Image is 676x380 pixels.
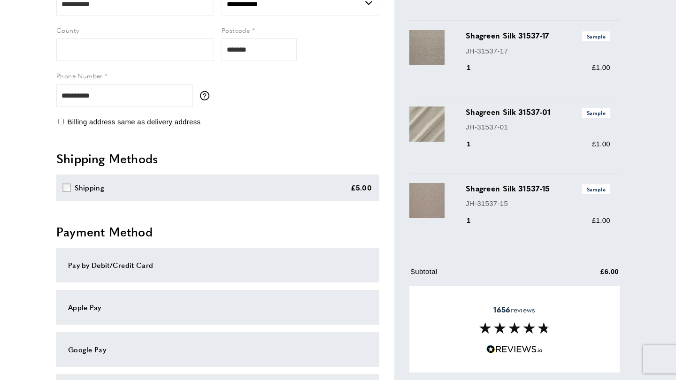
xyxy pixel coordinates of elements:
img: Shagreen Silk 31537-01 [409,106,445,142]
p: JH-31537-17 [466,46,610,57]
p: JH-31537-01 [466,122,610,133]
span: reviews [493,305,535,314]
span: Sample [582,31,610,41]
span: Sample [582,108,610,118]
input: Billing address same as delivery address [58,119,64,124]
img: Reviews.io 5 stars [486,345,543,354]
span: Billing address same as delivery address [67,118,200,126]
h2: Payment Method [56,223,379,240]
span: Postcode [222,25,250,35]
div: Apple Pay [68,302,368,313]
h3: Shagreen Silk 31537-17 [466,30,610,41]
div: 1 [466,62,484,73]
strong: 1656 [493,304,510,315]
img: Shagreen Silk 31537-15 [409,183,445,218]
span: £1.00 [592,63,610,71]
button: More information [200,91,214,100]
h3: Shagreen Silk 31537-15 [466,183,610,194]
img: Reviews section [479,322,550,334]
div: Shipping [75,182,104,193]
div: 1 [466,138,484,150]
span: County [56,25,79,35]
div: £5.00 [351,182,372,193]
td: Subtotal [410,266,544,284]
div: 1 [466,215,484,226]
div: Pay by Debit/Credit Card [68,259,368,271]
span: Sample [582,184,610,194]
p: JH-31537-15 [466,198,610,209]
span: £1.00 [592,216,610,224]
span: Phone Number [56,71,103,80]
h3: Shagreen Silk 31537-01 [466,106,610,118]
td: £6.00 [545,266,619,284]
img: Shagreen Silk 31537-17 [409,30,445,65]
span: £1.00 [592,140,610,148]
div: Google Pay [68,344,368,355]
h2: Shipping Methods [56,150,379,167]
